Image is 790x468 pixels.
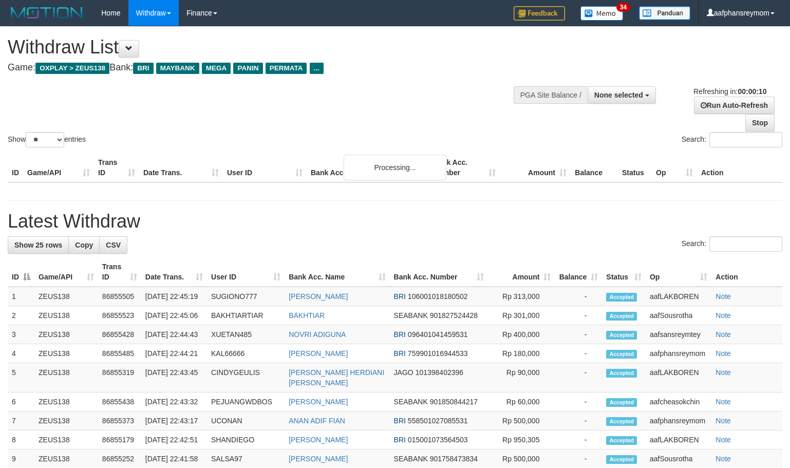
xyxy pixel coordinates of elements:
[8,392,34,411] td: 6
[709,236,782,252] input: Search:
[289,398,348,406] a: [PERSON_NAME]
[488,257,555,287] th: Amount: activate to sort column ascending
[8,236,69,254] a: Show 25 rows
[289,349,348,358] a: [PERSON_NAME]
[14,241,62,249] span: Show 25 rows
[602,257,646,287] th: Status: activate to sort column ascending
[555,287,602,306] td: -
[711,257,782,287] th: Action
[394,398,428,406] span: SEABANK
[646,344,711,363] td: aafphansreymom
[716,349,731,358] a: Note
[606,293,637,302] span: Accepted
[8,287,34,306] td: 1
[646,306,711,325] td: aafSousrotha
[394,417,406,425] span: BRI
[588,86,656,104] button: None selected
[8,63,516,73] h4: Game: Bank:
[646,392,711,411] td: aafcheasokchin
[68,236,100,254] a: Copy
[580,6,624,21] img: Button%20Memo.svg
[34,306,98,325] td: ZEUS138
[716,292,731,301] a: Note
[555,363,602,392] td: -
[98,257,141,287] th: Trans ID: activate to sort column ascending
[716,398,731,406] a: Note
[646,287,711,306] td: aafLAKBOREN
[207,306,285,325] td: BAKHTIARTIAR
[34,325,98,344] td: ZEUS138
[34,392,98,411] td: ZEUS138
[555,257,602,287] th: Balance: activate to sort column ascending
[394,368,413,377] span: JAGO
[488,430,555,450] td: Rp 950,305
[8,153,23,182] th: ID
[606,417,637,426] span: Accepted
[8,306,34,325] td: 2
[8,430,34,450] td: 8
[555,411,602,430] td: -
[207,344,285,363] td: KAL66666
[745,114,775,132] a: Stop
[98,287,141,306] td: 86855505
[488,325,555,344] td: Rp 400,000
[34,344,98,363] td: ZEUS138
[555,392,602,411] td: -
[639,6,690,20] img: panduan.png
[98,306,141,325] td: 86855523
[26,132,64,147] select: Showentries
[488,287,555,306] td: Rp 313,000
[8,325,34,344] td: 3
[646,257,711,287] th: Op: activate to sort column ascending
[606,455,637,464] span: Accepted
[408,292,468,301] span: Copy 106001018180502 to clipboard
[141,411,207,430] td: [DATE] 22:43:17
[514,86,588,104] div: PGA Site Balance /
[99,236,127,254] a: CSV
[106,241,121,249] span: CSV
[716,417,731,425] a: Note
[156,63,199,74] span: MAYBANK
[616,3,630,12] span: 34
[207,411,285,430] td: UCONAN
[207,363,285,392] td: CINDYGEULIS
[141,344,207,363] td: [DATE] 22:44:21
[571,153,618,182] th: Balance
[289,292,348,301] a: [PERSON_NAME]
[344,155,446,180] div: Processing...
[430,455,478,463] span: Copy 901758473834 to clipboard
[34,257,98,287] th: Game/API: activate to sort column ascending
[141,306,207,325] td: [DATE] 22:45:06
[429,153,500,182] th: Bank Acc. Number
[98,325,141,344] td: 86855428
[606,369,637,378] span: Accepted
[141,430,207,450] td: [DATE] 22:42:51
[98,344,141,363] td: 86855485
[408,349,468,358] span: Copy 759901016944533 to clipboard
[646,325,711,344] td: aafsansreymtey
[35,63,109,74] span: OXPLAY > ZEUS138
[8,257,34,287] th: ID: activate to sort column descending
[430,311,478,320] span: Copy 901827524428 to clipboard
[646,363,711,392] td: aafLAKBOREN
[289,368,384,387] a: [PERSON_NAME] HERDIANI [PERSON_NAME]
[394,292,406,301] span: BRI
[716,368,731,377] a: Note
[694,97,775,114] a: Run Auto-Refresh
[289,330,346,339] a: NOVRI ADIGUNA
[606,398,637,407] span: Accepted
[500,153,571,182] th: Amount
[141,392,207,411] td: [DATE] 22:43:32
[207,287,285,306] td: SUGIONO777
[606,350,637,359] span: Accepted
[8,411,34,430] td: 7
[394,436,406,444] span: BRI
[697,153,782,182] th: Action
[139,153,223,182] th: Date Trans.
[98,363,141,392] td: 86855319
[606,436,637,445] span: Accepted
[618,153,652,182] th: Status
[394,349,406,358] span: BRI
[682,236,782,252] label: Search:
[289,455,348,463] a: [PERSON_NAME]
